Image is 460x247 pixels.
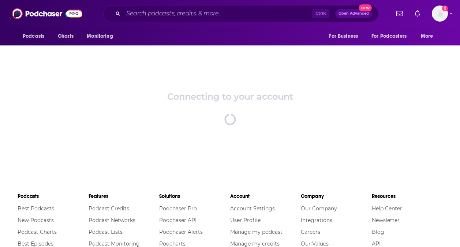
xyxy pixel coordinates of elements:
[58,31,74,41] span: Charts
[372,205,402,212] a: Help Center
[393,7,406,20] a: Show notifications dropdown
[432,5,448,22] span: Logged in as BrunswickDigital
[372,190,443,203] li: Resources
[301,190,372,203] li: Company
[18,217,54,224] a: New Podcasts
[371,31,407,41] span: For Podcasters
[412,7,423,20] a: Show notifications dropdown
[18,229,57,235] a: Podcast Charts
[123,8,312,19] input: Search podcasts, credits, & more...
[421,31,433,41] span: More
[230,229,283,235] a: Manage my podcast
[301,229,320,235] a: Careers
[18,29,54,43] button: open menu
[230,217,261,224] a: User Profile
[230,240,280,247] a: Manage my credits
[89,240,140,247] a: Podcast Monitoring
[18,240,53,247] a: Best Episodes
[159,205,197,212] a: Podchaser Pro
[159,217,197,224] a: Podchaser API
[432,5,448,22] button: Show profile menu
[89,205,129,212] a: Podcast Credits
[89,229,123,235] a: Podcast Lists
[312,9,329,18] span: Ctrl K
[18,205,54,212] a: Best Podcasts
[432,5,448,22] img: User Profile
[335,9,372,18] button: Open AdvancedNew
[372,217,400,224] a: Newsletter
[301,217,332,224] a: Integrations
[159,190,230,203] li: Solutions
[159,229,203,235] a: Podchaser Alerts
[12,7,82,21] img: Podchaser - Follow, Share and Rate Podcasts
[230,205,275,212] a: Account Settings
[103,5,378,22] div: Search podcasts, credits, & more...
[87,31,113,41] span: Monitoring
[372,229,384,235] a: Blog
[89,217,135,224] a: Podcast Networks
[167,91,293,102] div: Connecting to your account
[324,29,367,43] button: open menu
[339,12,369,15] span: Open Advanced
[359,4,372,11] span: New
[89,190,160,203] li: Features
[367,29,417,43] button: open menu
[53,29,78,43] a: Charts
[230,190,301,203] li: Account
[301,240,329,247] a: Our Values
[23,31,44,41] span: Podcasts
[372,240,381,247] a: API
[416,29,442,43] button: open menu
[82,29,122,43] button: open menu
[301,205,337,212] a: Our Company
[442,5,448,11] svg: Add a profile image
[18,190,89,203] li: Podcasts
[329,31,358,41] span: For Business
[159,240,186,247] a: Podcharts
